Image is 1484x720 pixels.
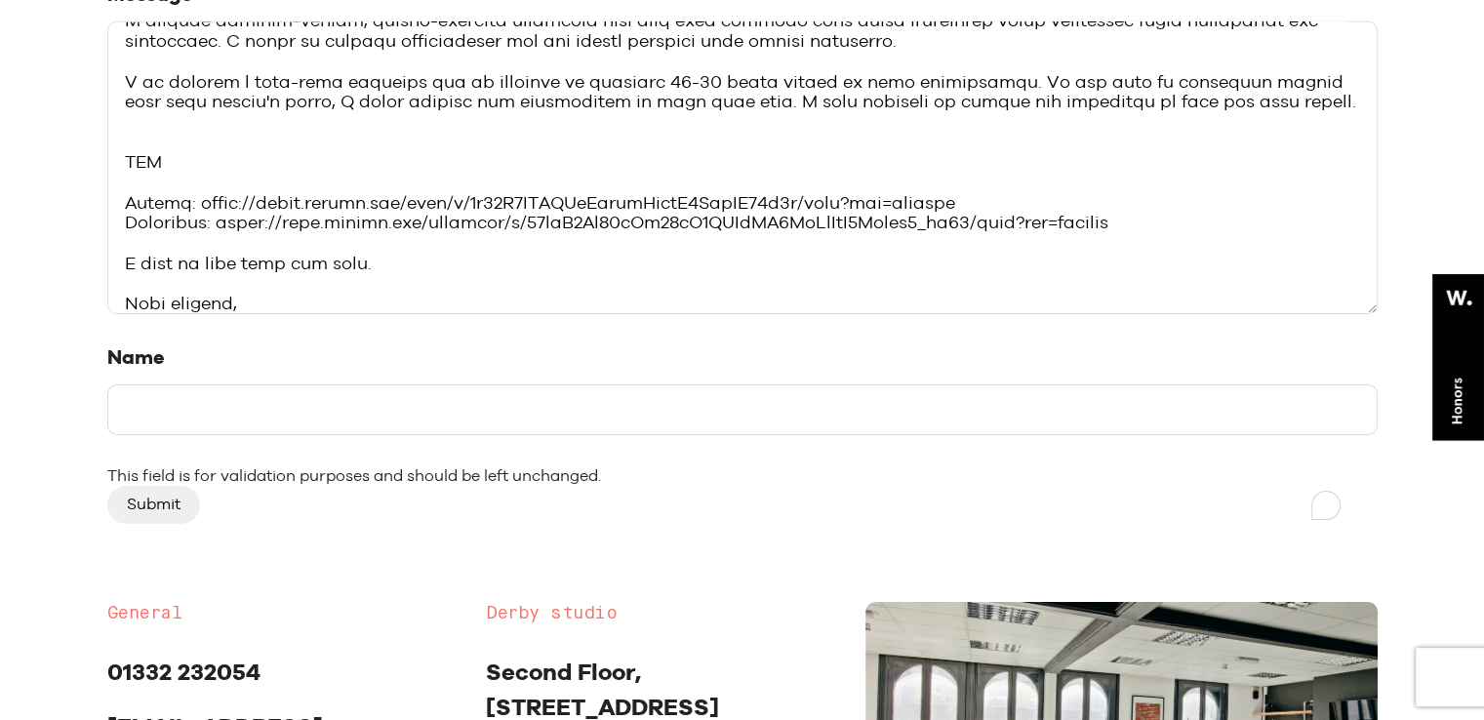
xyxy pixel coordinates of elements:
div: This field is for validation purposes and should be left unchanged. [107,466,1378,486]
a: 01332 232054 [107,658,261,686]
label: Name [107,345,1378,370]
h2: General [107,602,458,625]
textarea: To enrich screen reader interactions, please activate Accessibility in Grammarly extension settings [107,21,1378,314]
input: Submit [107,486,200,523]
h2: Derby studio [486,602,836,625]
